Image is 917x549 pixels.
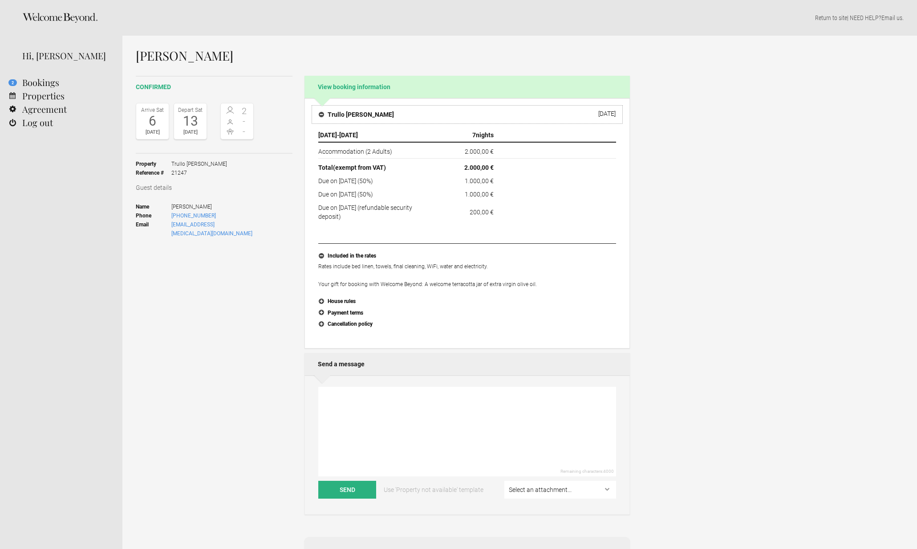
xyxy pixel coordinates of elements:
[318,142,438,159] td: Accommodation (2 Adults)
[304,76,630,98] h2: View booking information
[136,160,171,168] strong: Property
[171,221,252,237] a: [EMAIL_ADDRESS][MEDICAL_DATA][DOMAIN_NAME]
[881,14,902,21] a: Email us
[237,117,252,126] span: -
[318,188,438,201] td: Due on [DATE] (50%)
[470,209,494,216] flynt-currency: 200,00 €
[465,191,494,198] flynt-currency: 1.000,00 €
[377,481,490,499] a: Use 'Property not available' template
[318,262,616,289] p: Rates include bed linen, towels, final cleaning, WiFi, water and electricity. Your gift for booki...
[318,481,376,499] button: Send
[318,319,616,330] button: Cancellation policy
[136,220,171,238] strong: Email
[815,14,847,21] a: Return to site
[171,202,254,211] span: [PERSON_NAME]
[171,213,216,219] a: [PHONE_NUMBER]
[465,177,494,184] flynt-currency: 1.000,00 €
[318,296,616,307] button: House rules
[136,49,630,62] h1: [PERSON_NAME]
[136,202,171,211] strong: Name
[312,105,623,124] button: Trullo [PERSON_NAME] [DATE]
[318,201,438,221] td: Due on [DATE] (refundable security deposit)
[136,82,292,92] h2: confirmed
[138,106,166,115] div: Arrive Sat
[22,49,109,62] div: Hi, [PERSON_NAME]
[318,250,616,262] button: Included in the rates
[318,307,616,319] button: Payment terms
[136,183,292,192] h3: Guest details
[176,115,204,128] div: 13
[171,168,227,177] span: 21247
[176,106,204,115] div: Depart Sat
[472,131,476,139] span: 7
[318,128,438,142] th: -
[237,127,252,136] span: -
[304,353,630,375] h2: Send a message
[136,13,904,22] p: | NEED HELP? .
[438,128,497,142] th: nights
[464,164,494,171] flynt-currency: 2.000,00 €
[333,164,386,171] span: (exempt from VAT)
[138,115,166,128] div: 6
[318,159,438,175] th: Total
[136,168,171,177] strong: Reference #
[138,128,166,137] div: [DATE]
[136,211,171,220] strong: Phone
[8,79,17,86] flynt-notification-badge: 2
[318,131,337,139] span: [DATE]
[465,148,494,155] flynt-currency: 2.000,00 €
[237,107,252,115] span: 2
[176,128,204,137] div: [DATE]
[598,110,616,117] div: [DATE]
[339,131,358,139] span: [DATE]
[171,160,227,168] span: Trullo [PERSON_NAME]
[319,110,394,119] h4: Trullo [PERSON_NAME]
[318,174,438,188] td: Due on [DATE] (50%)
